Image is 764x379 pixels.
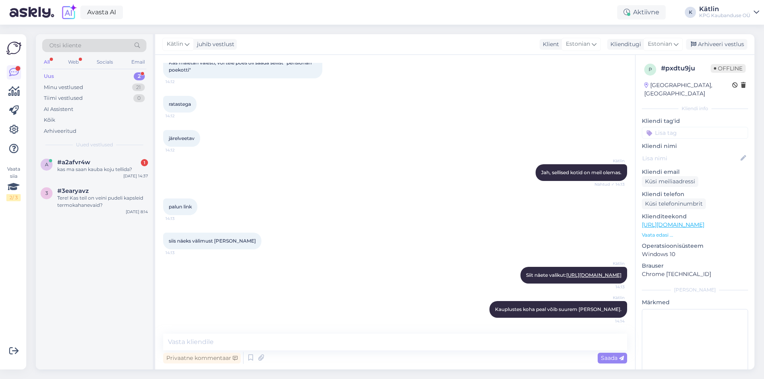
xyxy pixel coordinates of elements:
div: 1 [141,159,148,166]
span: Estonian [648,40,672,49]
span: Kätlin [595,260,625,266]
a: Avasta AI [80,6,123,19]
div: [GEOGRAPHIC_DATA], [GEOGRAPHIC_DATA] [644,81,732,98]
div: Email [130,57,146,67]
a: KätlinKPG Kaubanduse OÜ [699,6,759,19]
div: kas ma saan kauba koju tellida? [57,166,148,173]
div: Arhiveeri vestlus [686,39,747,50]
span: #3earyavz [57,187,89,194]
span: a [45,161,49,167]
div: [PERSON_NAME] [642,286,748,293]
p: Operatsioonisüsteem [642,242,748,250]
span: #a2afvr4w [57,159,90,166]
span: Siit näete valikut: [526,272,622,278]
div: AI Assistent [44,105,73,113]
p: Kliendi email [642,168,748,176]
p: Märkmed [642,298,748,307]
div: Arhiveeritud [44,127,76,135]
span: siis näeks välimust [PERSON_NAME] [169,238,256,244]
div: Kõik [44,116,55,124]
span: Estonian [566,40,590,49]
p: Klienditeekond [642,212,748,221]
span: Offline [711,64,746,73]
div: 0 [133,94,145,102]
p: Chrome [TECHNICAL_ID] [642,270,748,278]
div: Uus [44,72,54,80]
a: [URL][DOMAIN_NAME] [566,272,622,278]
span: 14:13 [166,216,195,222]
input: Lisa tag [642,127,748,139]
div: 2 [134,72,145,80]
div: juhib vestlust [194,40,234,49]
div: Küsi telefoninumbrit [642,198,706,209]
input: Lisa nimi [642,154,739,163]
div: # pxdtu9ju [661,64,711,73]
img: Askly Logo [6,41,21,56]
div: Kätlin [699,6,750,12]
div: Klient [540,40,559,49]
div: Tiimi vestlused [44,94,83,102]
div: 21 [132,84,145,91]
span: 14:12 [166,79,195,85]
div: K [685,7,696,18]
a: [URL][DOMAIN_NAME] [642,221,704,228]
span: Jah, sellised kotid on meil olemas. [541,169,622,175]
span: Kätlin [167,40,183,49]
span: p [649,66,652,72]
div: Web [66,57,80,67]
img: explore-ai [60,4,77,21]
span: Uued vestlused [76,141,113,148]
div: Minu vestlused [44,84,83,91]
div: [DATE] 8:14 [126,209,148,215]
span: 14:13 [166,250,195,256]
span: 14:12 [166,113,195,119]
span: Saada [601,354,624,362]
div: 2 / 3 [6,194,21,201]
span: 14:13 [595,284,625,290]
p: Vaata edasi ... [642,231,748,239]
div: [DATE] 14:37 [123,173,148,179]
span: Kätlin [595,295,625,301]
div: Küsi meiliaadressi [642,176,698,187]
div: Privaatne kommentaar [163,353,241,363]
span: Kätlin [595,158,625,164]
span: 14:14 [595,318,625,324]
p: Kliendi nimi [642,142,748,150]
span: järelveetav [169,135,195,141]
span: 3 [45,190,48,196]
span: Nähtud ✓ 14:13 [594,181,625,187]
div: Tere! Kas teil on veini pudeli kapsleid termokahanevaid? [57,194,148,209]
div: Klienditugi [607,40,641,49]
span: ratastega [169,101,191,107]
span: Otsi kliente [49,41,81,50]
div: Kliendi info [642,105,748,112]
div: All [42,57,51,67]
div: Aktiivne [617,5,666,19]
div: Socials [95,57,115,67]
div: KPG Kaubanduse OÜ [699,12,750,19]
span: Kauplustes koha peal võib suurem [PERSON_NAME]. [495,306,622,312]
span: 14:12 [166,147,195,153]
p: Windows 10 [642,250,748,258]
span: palun link [169,204,192,210]
p: Brauser [642,262,748,270]
p: Kliendi tag'id [642,117,748,125]
p: Kliendi telefon [642,190,748,198]
div: Vaata siia [6,165,21,201]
